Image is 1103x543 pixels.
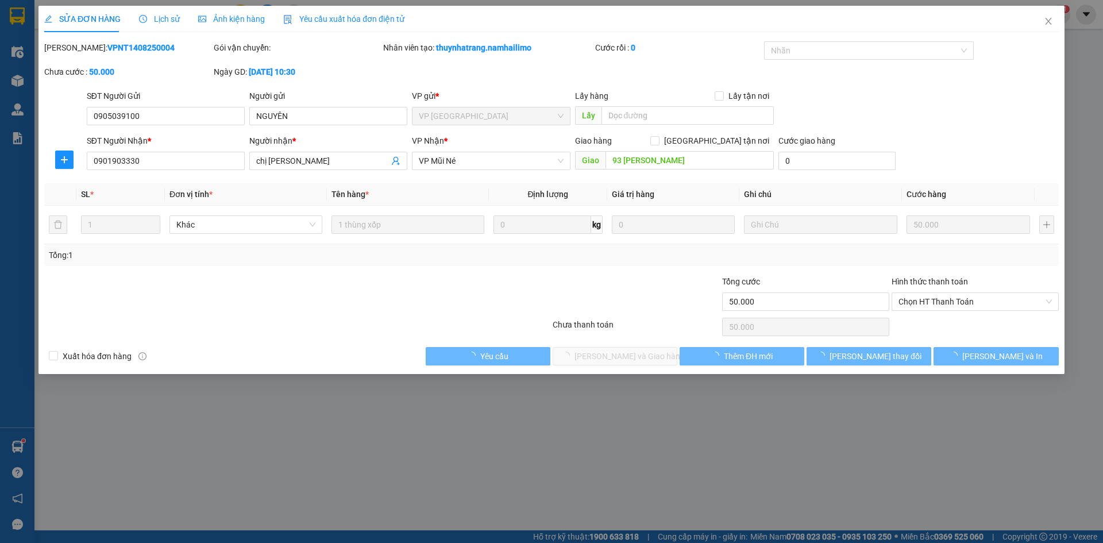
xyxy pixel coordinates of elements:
[392,156,401,165] span: user-add
[419,107,564,125] span: VP Nha Trang
[962,350,1043,363] span: [PERSON_NAME] và In
[575,136,612,145] span: Giao hàng
[49,249,426,261] div: Tổng: 1
[138,352,146,360] span: info-circle
[107,43,175,52] b: VPNT1408250004
[934,347,1059,365] button: [PERSON_NAME] và In
[553,347,677,365] button: [PERSON_NAME] và Giao hàng
[331,190,369,199] span: Tên hàng
[807,347,931,365] button: [PERSON_NAME] thay đổi
[44,66,211,78] div: Chưa cước :
[10,10,102,37] div: VP [PERSON_NAME]
[139,15,147,23] span: clock-circle
[87,90,245,102] div: SĐT Người Gửi
[383,41,593,54] div: Nhân viên tạo:
[468,352,480,360] span: loading
[660,134,774,147] span: [GEOGRAPHIC_DATA] tận nơi
[10,51,102,67] div: 0916888038
[892,277,968,286] label: Hình thức thanh toán
[110,11,137,23] span: Nhận:
[87,134,245,147] div: SĐT Người Nhận
[907,215,1030,234] input: 0
[595,41,762,54] div: Cước rồi :
[110,74,125,86] span: TC:
[56,155,73,164] span: plus
[249,67,295,76] b: [DATE] 10:30
[575,91,608,101] span: Lấy hàng
[81,190,90,199] span: SL
[412,90,570,102] div: VP gửi
[612,215,735,234] input: 0
[214,41,381,54] div: Gói vận chuyển:
[601,106,774,125] input: Dọc đường
[283,15,292,24] img: icon
[249,90,407,102] div: Người gửi
[169,190,213,199] span: Đơn vị tính
[283,14,404,24] span: Yêu cầu xuất hóa đơn điện tử
[426,347,550,365] button: Yêu cầu
[1044,17,1053,26] span: close
[10,37,102,51] div: BẰNG
[898,293,1052,310] span: Chọn HT Thanh Toán
[575,151,606,170] span: Giao
[412,136,445,145] span: VP Nhận
[778,152,896,170] input: Cước giao hàng
[680,347,804,365] button: Thêm ĐH mới
[745,215,897,234] input: Ghi Chú
[44,41,211,54] div: [PERSON_NAME]:
[528,190,569,199] span: Định lượng
[950,352,962,360] span: loading
[830,350,921,363] span: [PERSON_NAME] thay đổi
[176,216,315,233] span: Khác
[110,10,202,24] div: VP Mũi Né
[58,350,136,363] span: Xuất hóa đơn hàng
[44,14,121,24] span: SỬA ĐƠN HÀNG
[724,350,773,363] span: Thêm ĐH mới
[480,350,508,363] span: Yêu cầu
[631,43,635,52] b: 0
[1039,215,1054,234] button: plus
[89,67,114,76] b: 50.000
[907,190,946,199] span: Cước hàng
[331,215,484,234] input: VD: Bàn, Ghế
[606,151,774,170] input: Dọc đường
[591,215,603,234] span: kg
[575,106,601,125] span: Lấy
[419,152,564,170] span: VP Mũi Né
[44,15,52,23] span: edit
[551,318,721,338] div: Chưa thanh toán
[49,215,67,234] button: delete
[1032,6,1065,38] button: Close
[817,352,830,360] span: loading
[249,134,407,147] div: Người nhận
[139,14,180,24] span: Lịch sử
[711,352,724,360] span: loading
[436,43,531,52] b: thuynhatrang.namhailimo
[198,14,265,24] span: Ảnh kiện hàng
[740,183,902,206] th: Ghi chú
[198,15,206,23] span: picture
[110,24,202,51] div: THE CLIFF RESORT
[55,151,74,169] button: plus
[110,51,202,67] div: 0984300612
[214,66,381,78] div: Ngày GD:
[722,277,760,286] span: Tổng cước
[724,90,774,102] span: Lấy tận nơi
[110,67,173,128] span: THE CLIFF RESORT
[10,11,28,23] span: Gửi:
[778,136,835,145] label: Cước giao hàng
[612,190,654,199] span: Giá trị hàng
